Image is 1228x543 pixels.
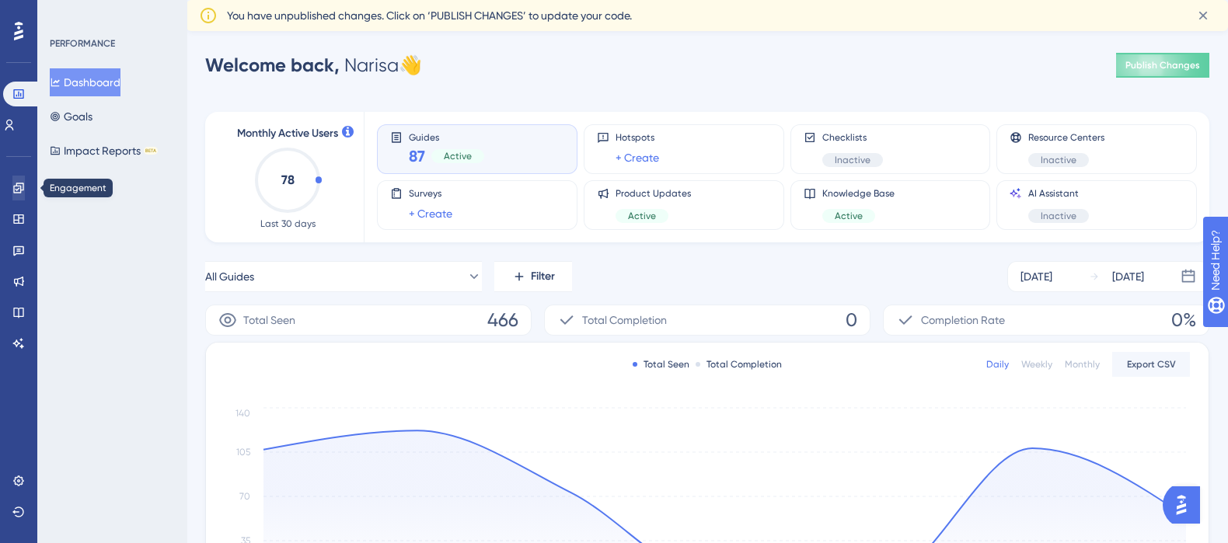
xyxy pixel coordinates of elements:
span: 466 [487,308,518,332]
span: Filter [531,267,555,286]
span: Export CSV [1127,358,1176,371]
span: Checklists [822,131,883,144]
button: Filter [494,261,572,292]
button: All Guides [205,261,482,292]
span: AI Assistant [1028,187,1089,200]
span: Completion Rate [921,311,1005,329]
span: Total Seen [243,311,295,329]
span: Total Completion [582,311,667,329]
button: Publish Changes [1116,53,1209,78]
span: 0 [846,308,857,332]
div: [DATE] [1112,267,1144,286]
span: Surveys [409,187,452,200]
span: Monthly Active Users [237,124,338,143]
span: Publish Changes [1125,59,1200,71]
a: + Create [616,148,659,167]
tspan: 140 [235,408,250,419]
div: BETA [144,147,158,155]
button: Goals [50,103,92,131]
span: Need Help? [37,4,97,23]
span: Product Updates [616,187,691,200]
span: 87 [409,145,425,167]
span: Active [444,150,472,162]
tspan: 105 [236,447,250,458]
div: Monthly [1065,358,1100,371]
span: Last 30 days [260,218,316,230]
div: Total Completion [696,358,782,371]
span: Active [628,210,656,222]
a: + Create [409,204,452,223]
span: Inactive [835,154,870,166]
div: Total Seen [633,358,689,371]
button: Impact ReportsBETA [50,137,158,165]
span: Inactive [1041,210,1076,222]
span: You have unpublished changes. Click on ‘PUBLISH CHANGES’ to update your code. [227,6,632,25]
span: 0% [1171,308,1196,332]
span: Hotspots [616,131,659,144]
text: 78 [281,172,295,187]
tspan: 70 [239,491,250,502]
div: Weekly [1021,358,1052,371]
div: Narisa 👋 [205,53,422,78]
span: All Guides [205,267,254,286]
span: Active [835,210,863,222]
div: PERFORMANCE [50,37,115,50]
span: Welcome back, [205,54,340,76]
span: Resource Centers [1028,131,1104,144]
button: Dashboard [50,68,120,96]
button: Export CSV [1112,352,1190,377]
div: [DATE] [1020,267,1052,286]
div: Daily [986,358,1009,371]
iframe: UserGuiding AI Assistant Launcher [1163,482,1209,528]
span: Inactive [1041,154,1076,166]
span: Knowledge Base [822,187,895,200]
span: Guides [409,131,484,142]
